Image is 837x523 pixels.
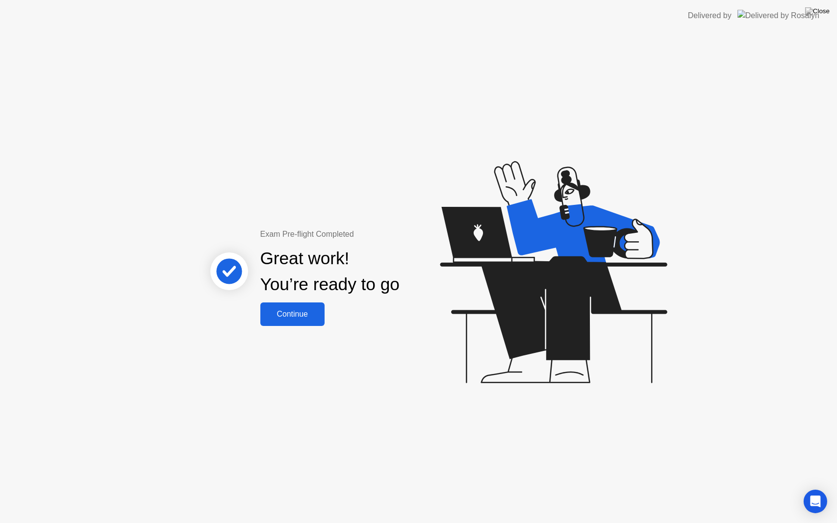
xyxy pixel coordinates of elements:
[737,10,819,21] img: Delivered by Rosalyn
[260,246,400,298] div: Great work! You’re ready to go
[805,7,830,15] img: Close
[260,228,463,240] div: Exam Pre-flight Completed
[263,310,322,319] div: Continue
[804,490,827,513] div: Open Intercom Messenger
[260,302,325,326] button: Continue
[688,10,732,22] div: Delivered by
